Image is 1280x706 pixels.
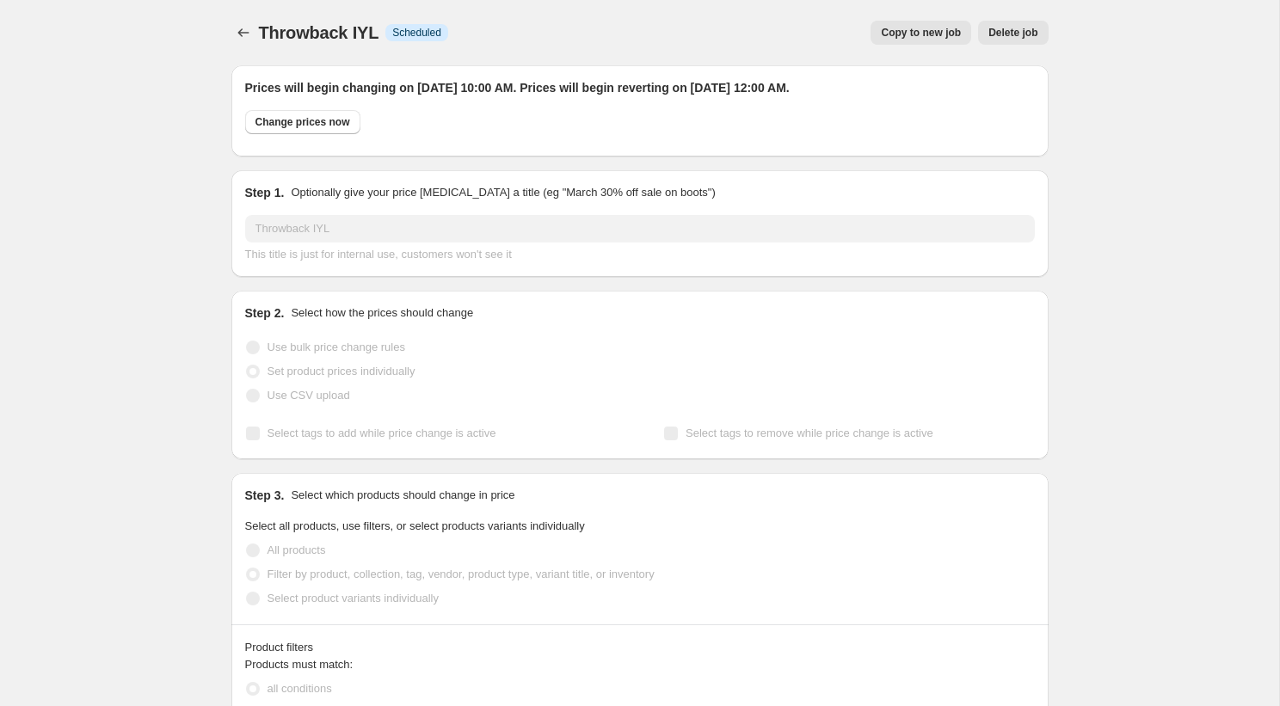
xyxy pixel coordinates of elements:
[392,26,441,40] span: Scheduled
[881,26,961,40] span: Copy to new job
[245,215,1035,242] input: 30% off holiday sale
[686,427,933,439] span: Select tags to remove while price change is active
[245,487,285,504] h2: Step 3.
[871,21,971,45] button: Copy to new job
[268,341,405,353] span: Use bulk price change rules
[245,519,585,532] span: Select all products, use filters, or select products variants individually
[245,110,360,134] button: Change prices now
[268,682,332,695] span: all conditions
[268,365,415,378] span: Set product prices individually
[231,21,255,45] button: Price change jobs
[268,568,655,580] span: Filter by product, collection, tag, vendor, product type, variant title, or inventory
[245,79,1035,96] h2: Prices will begin changing on [DATE] 10:00 AM. Prices will begin reverting on [DATE] 12:00 AM.
[291,184,715,201] p: Optionally give your price [MEDICAL_DATA] a title (eg "March 30% off sale on boots")
[245,639,1035,656] div: Product filters
[268,592,439,605] span: Select product variants individually
[259,23,379,42] span: Throwback IYL
[245,304,285,322] h2: Step 2.
[268,389,350,402] span: Use CSV upload
[978,21,1048,45] button: Delete job
[291,304,473,322] p: Select how the prices should change
[245,248,512,261] span: This title is just for internal use, customers won't see it
[268,543,326,556] span: All products
[291,487,514,504] p: Select which products should change in price
[988,26,1037,40] span: Delete job
[245,658,354,671] span: Products must match:
[255,115,350,129] span: Change prices now
[245,184,285,201] h2: Step 1.
[268,427,496,439] span: Select tags to add while price change is active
